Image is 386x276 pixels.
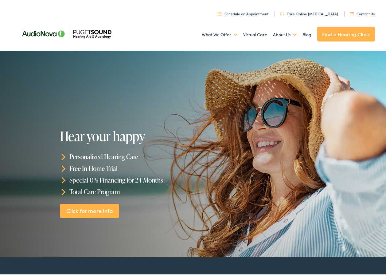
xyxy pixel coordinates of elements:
[218,10,268,15] a: Schedule an Appointment
[280,10,284,14] img: utility icon
[202,22,237,45] a: What We Offer
[243,22,267,45] a: Virtual Care
[317,25,375,40] a: Find a Hearing Clinic
[350,10,375,15] a: Contact Us
[60,161,195,173] li: Free In-Home Trial
[60,173,195,184] li: Special 0% Financing for 24 Months
[218,10,221,14] img: utility icon
[302,22,311,45] a: Blog
[60,184,195,196] li: Total Care Program
[60,128,195,142] h1: Hear your happy
[350,11,354,14] img: utility icon
[60,202,119,217] a: Click for more Info
[60,149,195,161] li: Personalized Hearing Care
[273,22,297,45] a: About Us
[280,10,338,15] a: Take Online [MEDICAL_DATA]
